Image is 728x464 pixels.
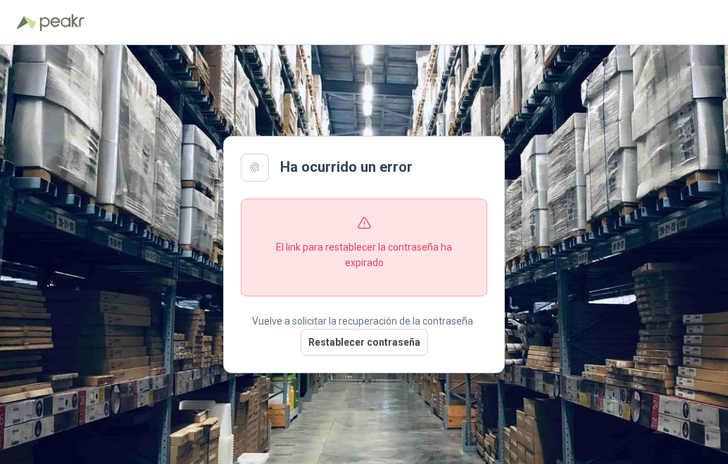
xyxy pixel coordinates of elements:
[301,329,428,356] button: Restablecer contraseña
[252,313,476,329] p: Vuelve a solicitar la recuperación de la contraseña
[39,14,84,31] img: Peakr
[280,156,413,178] h2: Ha ocurrido un error
[258,239,470,270] p: El link para restablecer la contraseña ha expirado
[17,15,37,30] img: Logo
